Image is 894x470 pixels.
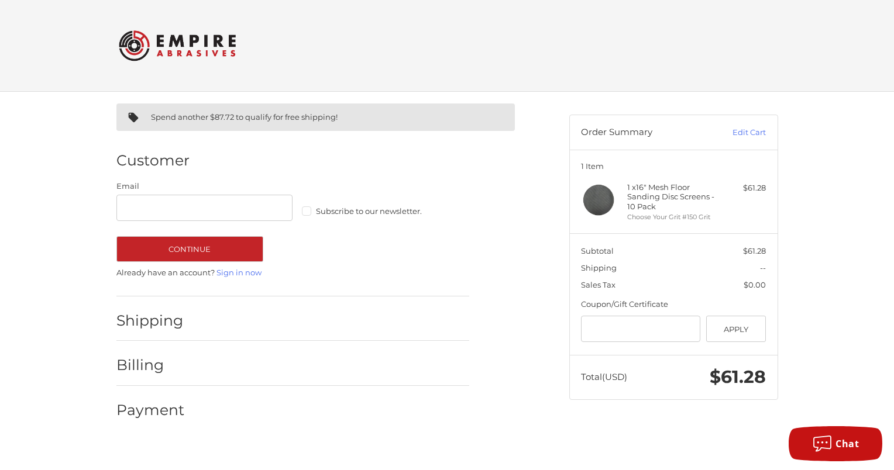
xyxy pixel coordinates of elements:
h2: Billing [116,356,185,374]
h2: Shipping [116,312,185,330]
span: Shipping [581,263,617,272]
p: Already have an account? [116,267,469,279]
a: Sign in now [216,268,262,277]
h4: 1 x 16" Mesh Floor Sanding Disc Screens - 10 Pack [627,182,717,211]
span: Spend another $87.72 to qualify for free shipping! [151,112,338,122]
span: Sales Tax [581,280,616,289]
li: Choose Your Grit #150 Grit [627,212,717,222]
span: $61.28 [743,246,766,255]
a: Edit Cart [707,127,766,139]
h2: Customer [116,151,190,170]
button: Continue [116,236,263,262]
button: Chat [789,426,882,461]
button: Apply [706,316,766,342]
h2: Payment [116,401,185,419]
span: Chat [835,437,859,450]
h3: 1 Item [581,161,766,171]
div: $61.28 [720,182,766,194]
div: Coupon/Gift Certificate [581,299,766,310]
input: Gift Certificate or Coupon Code [581,316,700,342]
span: -- [760,263,766,272]
span: Subtotal [581,246,614,255]
h3: Order Summary [581,127,707,139]
label: Email [116,181,293,192]
span: $61.28 [710,366,766,388]
span: $0.00 [744,280,766,289]
span: Total (USD) [581,371,627,382]
img: Empire Abrasives [119,23,236,68]
span: Subscribe to our newsletter. [316,206,422,216]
